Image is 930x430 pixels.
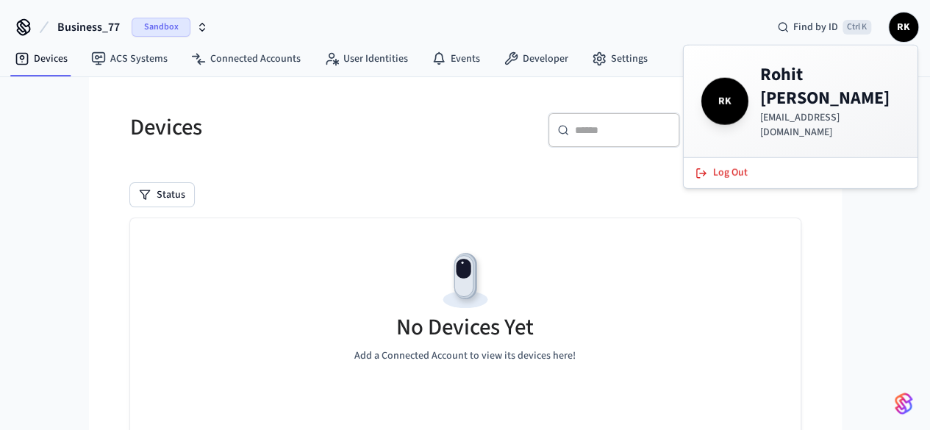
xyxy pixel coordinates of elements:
span: Ctrl K [843,20,871,35]
button: Log Out [687,161,915,185]
div: Find by IDCtrl K [765,14,883,40]
a: Devices [3,46,79,72]
a: User Identities [312,46,420,72]
span: Find by ID [793,20,838,35]
span: RK [704,81,745,122]
h5: No Devices Yet [396,312,534,343]
button: RK [889,12,918,42]
a: Settings [580,46,659,72]
img: SeamLogoGradient.69752ec5.svg [895,392,912,415]
a: ACS Systems [79,46,179,72]
img: Devices Empty State [432,248,498,314]
span: Sandbox [132,18,190,37]
a: Connected Accounts [179,46,312,72]
button: Status [130,183,194,207]
a: Developer [492,46,580,72]
p: [EMAIL_ADDRESS][DOMAIN_NAME] [760,110,900,140]
a: Events [420,46,492,72]
p: Add a Connected Account to view its devices here! [354,348,576,364]
h4: Rohit [PERSON_NAME] [760,63,900,110]
span: RK [890,14,917,40]
h5: Devices [130,112,457,143]
span: Business_77 [57,18,120,36]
